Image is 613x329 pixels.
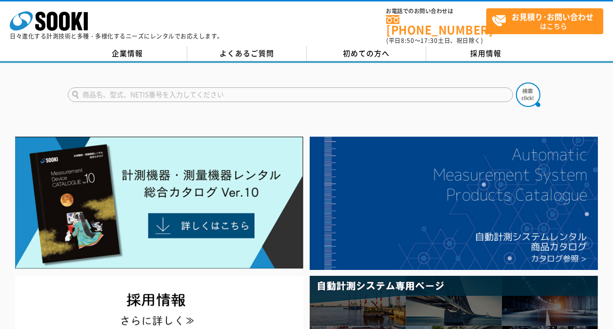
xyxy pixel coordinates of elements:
[512,11,593,22] strong: お見積り･お問い合わせ
[426,46,546,61] a: 採用情報
[68,46,187,61] a: 企業情報
[386,36,483,45] span: (平日 ～ 土日、祝日除く)
[343,48,390,59] span: 初めての方へ
[486,8,603,34] a: お見積り･お問い合わせはこちら
[492,9,603,33] span: はこちら
[10,33,223,39] p: 日々進化する計測技術と多種・多様化するニーズにレンタルでお応えします。
[68,87,513,102] input: 商品名、型式、NETIS番号を入力してください
[15,137,303,269] img: Catalog Ver10
[310,137,598,270] img: 自動計測システムカタログ
[516,82,540,107] img: btn_search.png
[307,46,426,61] a: 初めての方へ
[420,36,438,45] span: 17:30
[386,8,486,14] span: お電話でのお問い合わせは
[386,15,486,35] a: [PHONE_NUMBER]
[187,46,307,61] a: よくあるご質問
[401,36,415,45] span: 8:50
